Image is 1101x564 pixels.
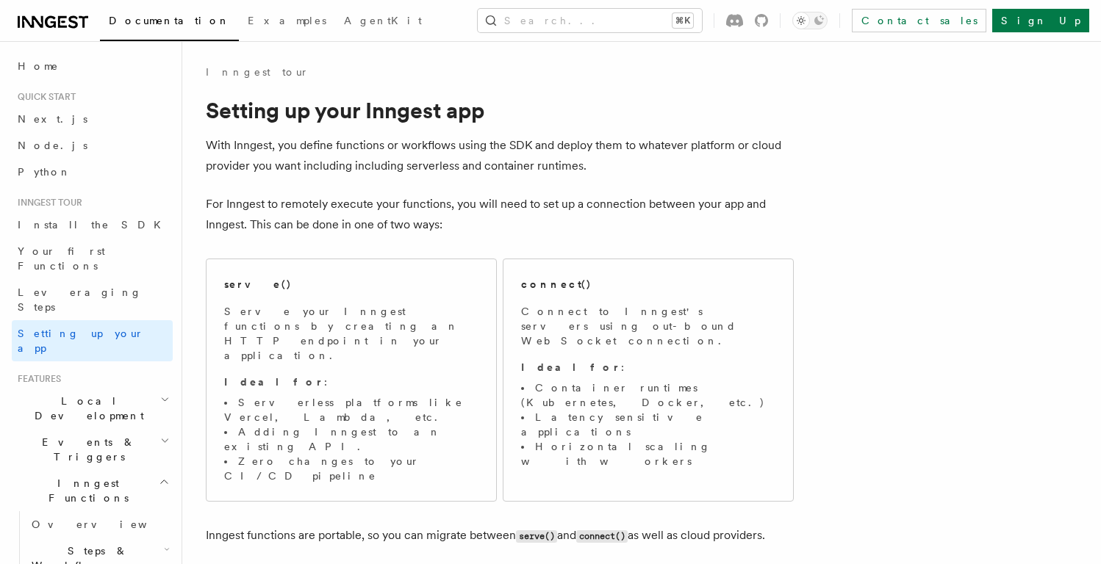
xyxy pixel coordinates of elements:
span: AgentKit [344,15,422,26]
li: Adding Inngest to an existing API. [224,424,478,454]
a: Install the SDK [12,211,173,238]
a: Overview [26,511,173,538]
a: Setting up your app [12,320,173,361]
a: Your first Functions [12,238,173,279]
li: Container runtimes (Kubernetes, Docker, etc.) [521,380,775,410]
a: Documentation [100,4,239,41]
span: Examples [248,15,326,26]
strong: Ideal for [224,376,324,388]
span: Quick start [12,91,76,103]
a: Next.js [12,106,173,132]
a: Contact sales [852,9,986,32]
a: Python [12,159,173,185]
strong: Ideal for [521,361,621,373]
span: Leveraging Steps [18,286,142,313]
code: serve() [516,530,557,543]
span: Events & Triggers [12,435,160,464]
p: Connect to Inngest's servers using out-bound WebSocket connection. [521,304,775,348]
span: Setting up your app [18,328,144,354]
span: Node.js [18,140,87,151]
span: Local Development [12,394,160,423]
li: Zero changes to your CI/CD pipeline [224,454,478,483]
span: Overview [32,518,183,530]
span: Documentation [109,15,230,26]
li: Latency sensitive applications [521,410,775,439]
span: Inngest tour [12,197,82,209]
a: Sign Up [992,9,1089,32]
li: Serverless platforms like Vercel, Lambda, etc. [224,395,478,424]
p: Serve your Inngest functions by creating an HTTP endpoint in your application. [224,304,478,363]
p: : [521,360,775,375]
span: Python [18,166,71,178]
a: Node.js [12,132,173,159]
a: Examples [239,4,335,40]
button: Events & Triggers [12,429,173,470]
a: Leveraging Steps [12,279,173,320]
h1: Setting up your Inngest app [206,97,794,123]
a: serve()Serve your Inngest functions by creating an HTTP endpoint in your application.Ideal for:Se... [206,258,497,502]
h2: serve() [224,277,292,292]
span: Inngest Functions [12,476,159,505]
button: Toggle dark mode [792,12,828,29]
li: Horizontal scaling with workers [521,439,775,469]
a: connect()Connect to Inngest's servers using out-bound WebSocket connection.Ideal for:Container ru... [503,258,794,502]
code: connect() [576,530,628,543]
a: AgentKit [335,4,431,40]
h2: connect() [521,277,592,292]
button: Inngest Functions [12,470,173,511]
button: Search...⌘K [478,9,702,32]
span: Install the SDK [18,219,170,231]
button: Local Development [12,388,173,429]
p: For Inngest to remotely execute your functions, you will need to set up a connection between your... [206,194,794,235]
span: Your first Functions [18,245,105,272]
p: Inngest functions are portable, so you can migrate between and as well as cloud providers. [206,525,794,546]
a: Home [12,53,173,79]
span: Next.js [18,113,87,125]
kbd: ⌘K [673,13,693,28]
span: Features [12,373,61,385]
a: Inngest tour [206,65,309,79]
span: Home [18,59,59,73]
p: With Inngest, you define functions or workflows using the SDK and deploy them to whatever platfor... [206,135,794,176]
p: : [224,375,478,389]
